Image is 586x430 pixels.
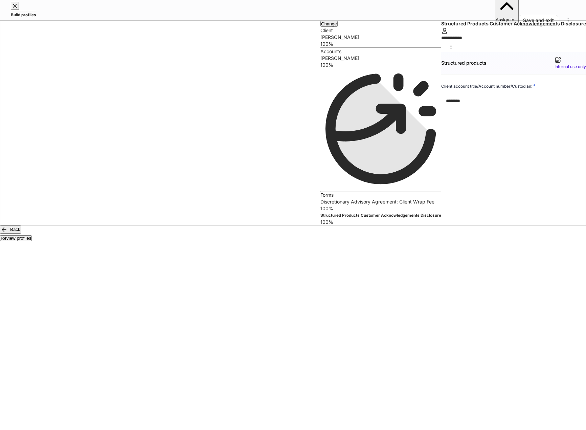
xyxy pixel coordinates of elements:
a: Structured Products Customer Acknowledgements Disclosure100% [320,212,441,225]
div: Change [321,22,337,26]
p: 100% [320,219,441,225]
p: [PERSON_NAME] [320,34,441,41]
p: 100% [320,41,441,47]
p: [PERSON_NAME] [320,55,441,62]
div: Save and exit [523,18,554,23]
h5: Structured Products Customer Acknowledgements Disclosure [320,212,441,219]
h6: Internal use only [555,63,586,70]
button: Change [320,21,338,27]
h5: Build profiles [11,12,36,18]
button: Save and exit [519,15,558,26]
p: Discretionary Advisory Agreement: Client Wrap Fee [320,198,441,205]
div: Client [320,27,441,34]
div: Accounts [320,48,441,55]
a: Discretionary Advisory Agreement: Client Wrap Fee100% [320,198,441,212]
div: Back [1,226,20,233]
p: 100% [320,205,441,212]
p: 100% [320,62,441,68]
a: [PERSON_NAME]100% [320,34,441,47]
h5: Structured products [441,60,487,66]
div: Review profiles [1,236,31,240]
h6: Client account title/Account number/Custodian: [441,83,536,89]
h4: Structured Products Customer Acknowledgements Disclosure [441,20,586,27]
a: [PERSON_NAME]100% [320,55,441,191]
div: Forms [320,192,441,198]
